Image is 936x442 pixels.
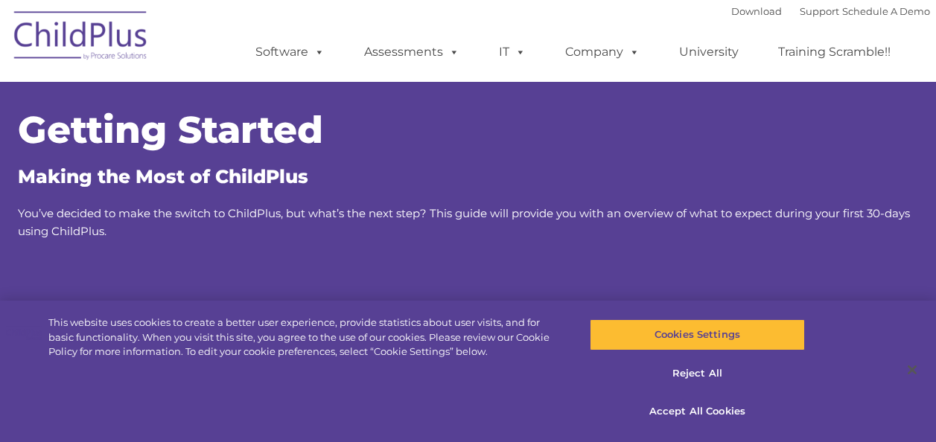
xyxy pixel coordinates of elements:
[349,37,474,67] a: Assessments
[896,353,929,386] button: Close
[18,107,323,153] span: Getting Started
[18,206,910,238] span: You’ve decided to make the switch to ChildPlus, but what’s the next step? This guide will provide...
[590,358,805,389] button: Reject All
[48,316,561,359] div: This website uses cookies to create a better user experience, provide statistics about user visit...
[731,5,930,17] font: |
[842,5,930,17] a: Schedule A Demo
[763,37,905,67] a: Training Scramble!!
[800,5,839,17] a: Support
[241,37,340,67] a: Software
[484,37,541,67] a: IT
[7,1,156,75] img: ChildPlus by Procare Solutions
[664,37,754,67] a: University
[550,37,655,67] a: Company
[590,396,805,427] button: Accept All Cookies
[590,319,805,350] button: Cookies Settings
[731,5,782,17] a: Download
[18,165,308,188] span: Making the Most of ChildPlus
